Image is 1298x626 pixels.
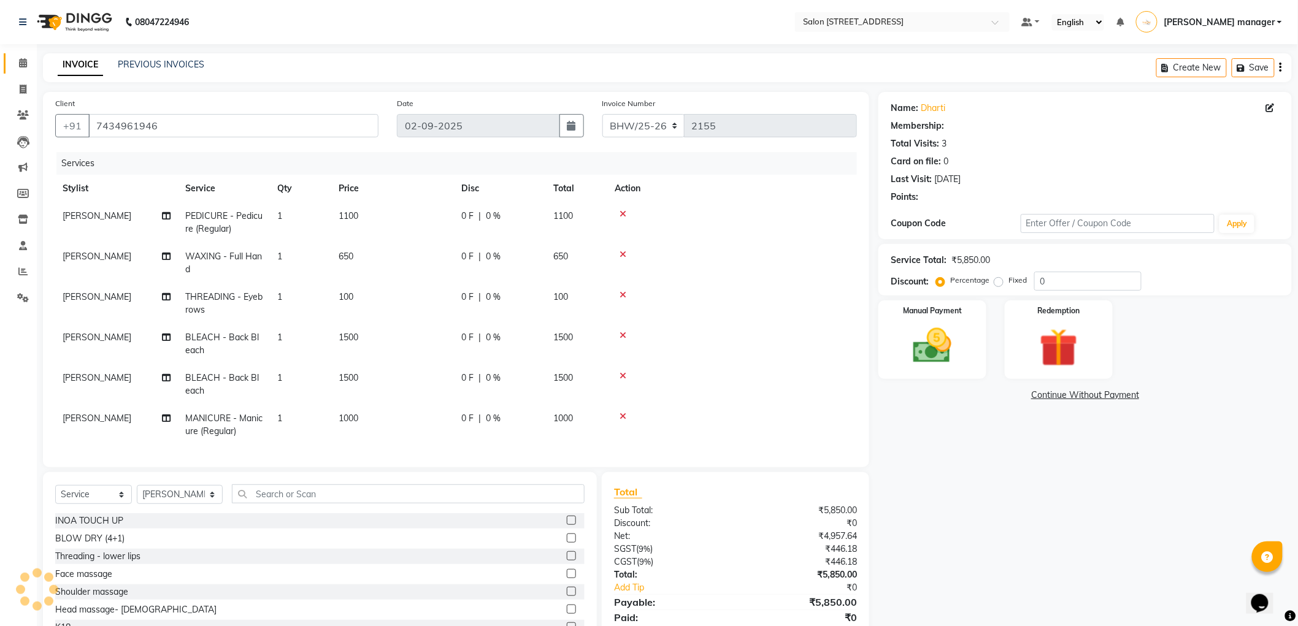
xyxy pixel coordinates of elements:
th: Disc [454,175,546,202]
th: Stylist [55,175,178,202]
div: Head massage- [DEMOGRAPHIC_DATA] [55,603,217,616]
div: Total: [605,568,735,581]
span: 0 F [461,331,474,344]
div: Net: [605,530,735,543]
span: 0 % [486,372,501,384]
span: 650 [553,251,568,262]
a: Continue Without Payment [881,389,1289,402]
div: Paid: [605,610,735,625]
span: 100 [553,291,568,302]
span: 650 [339,251,353,262]
input: Enter Offer / Coupon Code [1021,214,1215,233]
span: [PERSON_NAME] [63,210,131,221]
span: [PERSON_NAME] [63,332,131,343]
label: Redemption [1038,305,1080,316]
div: Last Visit: [891,173,932,186]
span: 1500 [553,332,573,343]
label: Date [397,98,413,109]
div: Points: [891,191,918,204]
th: Qty [270,175,331,202]
span: 1 [277,372,282,383]
div: ₹0 [758,581,867,594]
span: 1 [277,210,282,221]
span: | [478,372,481,384]
span: WAXING - Full Hand [185,251,262,275]
th: Price [331,175,454,202]
span: 1500 [339,332,358,343]
span: THREADING - Eyebrows [185,291,263,315]
span: | [478,331,481,344]
th: Service [178,175,270,202]
a: PREVIOUS INVOICES [118,59,204,70]
span: 1500 [339,372,358,383]
div: Total Visits: [891,137,939,150]
img: Rahul manager [1136,11,1158,32]
span: 1100 [339,210,358,221]
span: [PERSON_NAME] manager [1164,16,1275,29]
button: Save [1232,58,1275,77]
span: 0 % [486,250,501,263]
span: 1 [277,332,282,343]
div: Payable: [605,595,735,609]
span: | [478,412,481,425]
div: ₹0 [735,610,866,625]
button: Apply [1219,215,1254,233]
span: 1 [277,413,282,424]
label: Fixed [1008,275,1027,286]
span: 9% [639,557,651,567]
span: 0 F [461,412,474,425]
input: Search by Name/Mobile/Email/Code [88,114,378,137]
th: Action [607,175,857,202]
span: 0 F [461,372,474,384]
div: ₹5,850.00 [735,568,866,581]
span: 0 % [486,412,501,425]
label: Client [55,98,75,109]
div: ₹5,850.00 [735,504,866,517]
label: Percentage [950,275,989,286]
label: Manual Payment [903,305,962,316]
span: MANICURE - Manicure (Regular) [185,413,263,437]
span: 9% [639,544,650,554]
button: Create New [1156,58,1227,77]
div: ₹4,957.64 [735,530,866,543]
span: 1 [277,291,282,302]
span: 0 F [461,250,474,263]
span: | [478,210,481,223]
span: BLEACH - Back Bleach [185,332,259,356]
span: [PERSON_NAME] [63,372,131,383]
input: Search or Scan [232,484,585,503]
div: ₹5,850.00 [951,254,990,267]
div: Coupon Code [891,217,1020,230]
span: 0 % [486,210,501,223]
span: SGST [614,543,636,554]
iframe: chat widget [1246,577,1286,614]
div: Name: [891,102,918,115]
div: ₹0 [735,517,866,530]
div: Membership: [891,120,944,132]
img: _cash.svg [901,324,964,368]
a: INVOICE [58,54,103,76]
span: 0 % [486,291,501,303]
div: 3 [942,137,947,150]
div: ( ) [605,555,735,568]
div: Service Total: [891,254,947,267]
span: 1100 [553,210,573,221]
img: logo [31,5,115,39]
span: [PERSON_NAME] [63,413,131,424]
label: Invoice Number [602,98,656,109]
span: [PERSON_NAME] [63,251,131,262]
span: PEDICURE - Pedicure (Regular) [185,210,263,234]
span: Total [614,486,642,498]
b: 08047224946 [135,5,189,39]
div: Card on file: [891,155,941,168]
span: | [478,291,481,303]
div: ₹5,850.00 [735,595,866,609]
div: BLOW DRY (4+1) [55,532,125,545]
span: 1000 [339,413,358,424]
div: ₹446.18 [735,543,866,555]
span: 0 % [486,331,501,344]
div: Services [56,152,866,175]
span: 1500 [553,372,573,383]
a: Add Tip [605,581,758,594]
div: Threading - lower lips [55,550,140,563]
